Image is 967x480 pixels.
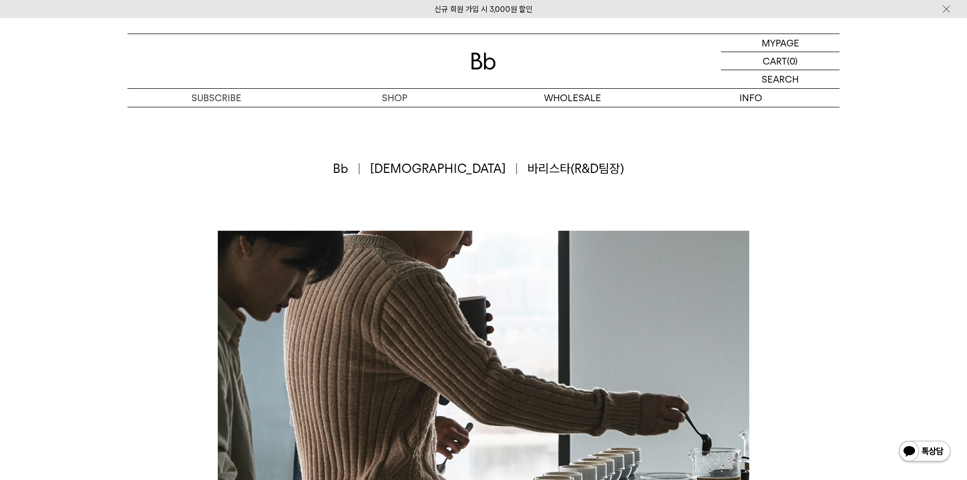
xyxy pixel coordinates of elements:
[762,34,799,52] p: MYPAGE
[333,160,360,178] span: Bb
[305,89,483,107] a: SHOP
[763,52,787,70] p: CART
[370,160,517,178] span: [DEMOGRAPHIC_DATA]
[483,89,662,107] p: WHOLESALE
[471,53,496,70] img: 로고
[762,70,799,88] p: SEARCH
[434,5,533,14] a: 신규 회원 가입 시 3,000원 할인
[127,89,305,107] a: SUBSCRIBE
[787,52,798,70] p: (0)
[898,440,952,465] img: 카카오톡 채널 1:1 채팅 버튼
[527,160,624,178] span: 바리스타(R&D팀장)
[662,89,840,107] p: INFO
[721,34,840,52] a: MYPAGE
[721,52,840,70] a: CART (0)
